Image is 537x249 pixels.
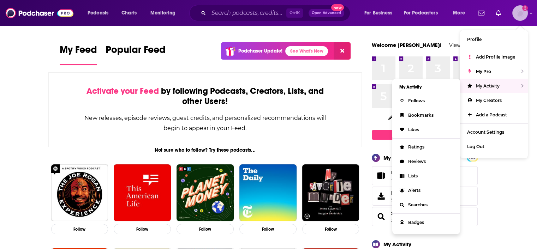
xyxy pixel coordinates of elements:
button: Follow [177,224,234,234]
span: Exports [391,190,408,196]
div: Search podcasts, credits, & more... [196,5,357,21]
span: Account Settings [467,129,504,135]
div: My Pro [383,154,401,161]
a: Profile [460,32,528,47]
span: Lists [391,169,401,176]
a: Lists [374,171,388,181]
span: Profile [467,37,482,42]
span: Log Out [467,144,484,149]
button: Open AdvancedNew [309,9,344,17]
span: Ctrl K [286,8,303,18]
span: My Creators [476,98,502,103]
div: New releases, episode reviews, guest credits, and personalized recommendations will begin to appe... [84,113,327,133]
a: View Profile [449,42,478,48]
button: open menu [83,7,118,19]
span: My Feed [60,44,97,60]
span: Charts [121,8,137,18]
span: New [331,4,344,11]
span: For Podcasters [404,8,438,18]
button: open menu [145,7,185,19]
img: Podchaser - Follow, Share and Rate Podcasts [6,6,73,20]
input: Search podcasts, credits, & more... [209,7,286,19]
a: Charts [117,7,141,19]
span: Logged in as lealy [512,5,528,21]
span: Add Profile Image [476,54,515,60]
button: Follow [114,224,171,234]
img: This American Life [114,164,171,221]
span: Activate your Feed [86,86,159,96]
a: Searches [374,212,388,221]
a: Account Settings [460,125,528,139]
a: See What's New [285,46,328,56]
span: Lists [372,166,478,185]
span: My Activity [476,83,500,89]
span: More [453,8,465,18]
a: Welcome [PERSON_NAME]! [372,42,442,48]
span: 5 items [391,198,408,202]
span: Open Advanced [312,11,341,15]
span: Exports [374,191,388,201]
button: Show profile menu [512,5,528,21]
ul: Show profile menu [460,30,528,158]
svg: Add a profile image [522,5,528,11]
img: My Favorite Murder with Karen Kilgariff and Georgia Hardstark [302,164,359,221]
button: Follow [302,224,359,234]
button: Follow [51,224,108,234]
span: Podcasts [88,8,108,18]
a: Searches [391,210,414,217]
a: PRO [468,155,477,160]
a: My Feed [60,44,97,65]
span: My Pro [476,69,491,74]
div: My Activity [383,241,411,248]
div: Not sure who to follow? Try these podcasts... [48,147,362,153]
a: 4 podcast lists [391,177,418,182]
a: Show notifications dropdown [475,7,487,19]
a: Add a Podcast [460,108,528,122]
button: open menu [448,7,474,19]
a: Show notifications dropdown [493,7,504,19]
img: User Profile [512,5,528,21]
a: 3 saved [391,218,405,223]
a: Create My Top 8 [372,130,478,140]
span: Popular Feed [106,44,166,60]
a: Lists [391,169,445,176]
p: Podchaser Update! [238,48,282,54]
img: The Daily [239,164,297,221]
button: open menu [399,7,448,19]
span: Searches [372,207,478,226]
img: Planet Money [177,164,234,221]
button: Change Top 8 [384,113,428,122]
a: Add Profile Image [460,50,528,64]
button: open menu [359,7,401,19]
span: Add a Podcast [476,112,507,117]
div: by following Podcasts, Creators, Lists, and other Users! [84,86,327,107]
a: My Creators [460,93,528,108]
span: Monitoring [150,8,175,18]
button: Follow [239,224,297,234]
a: Popular Feed [106,44,166,65]
img: The Joe Rogan Experience [51,164,108,221]
span: For Business [364,8,392,18]
a: Exports [372,187,478,206]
